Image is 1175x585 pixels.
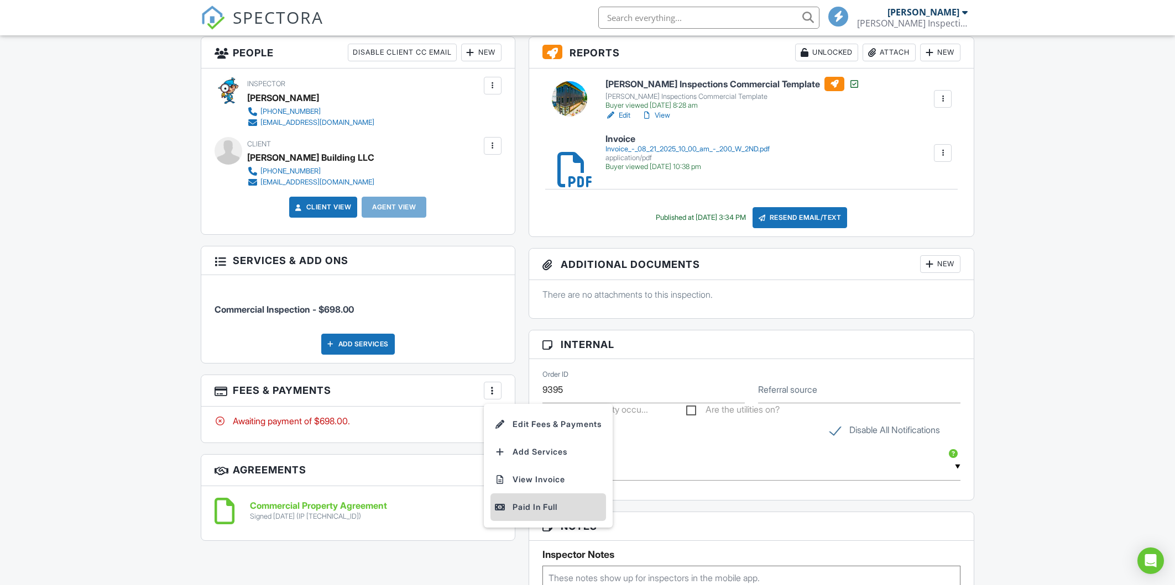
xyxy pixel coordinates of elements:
div: [PERSON_NAME] [887,7,959,18]
span: SPECTORA [233,6,323,29]
a: Edit [605,110,630,121]
a: [EMAIL_ADDRESS][DOMAIN_NAME] [247,177,374,188]
a: [PHONE_NUMBER] [247,166,374,177]
div: Awaiting payment of $698.00. [215,415,502,427]
div: Published at [DATE] 3:34 PM [656,213,746,222]
div: Signed [DATE] (IP [TECHNICAL_ID]) [250,512,387,521]
div: New [461,44,502,61]
div: Buyer viewed [DATE] 8:28 am [605,101,860,110]
div: New [920,255,960,273]
div: Unlocked [795,44,858,61]
h3: Additional Documents [529,249,974,280]
span: Inspector [247,80,285,88]
a: [PERSON_NAME] Inspections Commercial Template [PERSON_NAME] Inspections Commercial Template Buyer... [605,77,860,110]
div: [PHONE_NUMBER] [260,167,321,176]
li: Service: Commercial Inspection [215,283,502,324]
div: [PHONE_NUMBER] [260,107,321,116]
a: [PHONE_NUMBER] [247,106,374,117]
h6: [PERSON_NAME] Inspections Commercial Template [605,77,860,91]
label: Referral source [758,383,817,396]
a: [EMAIL_ADDRESS][DOMAIN_NAME] [247,117,374,128]
label: Disable All Notifications [830,425,940,439]
div: Disable Client CC Email [348,44,457,61]
div: Buyer viewed [DATE] 10:38 pm [605,162,770,171]
div: [PERSON_NAME] Building LLC [247,149,374,166]
div: [PERSON_NAME] [247,89,319,106]
label: Order ID [542,369,568,379]
h3: Internal [529,330,974,359]
div: New [920,44,960,61]
div: Add Services [321,334,395,355]
label: Are the utilities on? [686,404,780,418]
a: SPECTORA [201,15,323,38]
h3: Reports [529,37,974,68]
h3: Fees & Payments [201,375,515,407]
a: View [641,110,670,121]
div: Resend Email/Text [753,207,848,228]
img: The Best Home Inspection Software - Spectora [201,6,225,30]
h6: Invoice [605,134,770,144]
h5: Inspector Notes [542,549,961,560]
input: Search everything... [598,7,819,29]
div: Attach [863,44,916,61]
a: Client View [293,202,352,213]
span: Commercial Inspection - $698.00 [215,304,354,315]
p: There are no attachments to this inspection. [542,288,961,301]
h3: People [201,37,515,68]
div: [PERSON_NAME] Inspections Commercial Template [605,92,860,101]
div: [EMAIL_ADDRESS][DOMAIN_NAME] [260,118,374,127]
div: [EMAIL_ADDRESS][DOMAIN_NAME] [260,178,374,187]
span: Client [247,140,271,148]
h3: Agreements [201,455,515,486]
a: Invoice Invoice_-_08_21_2025_10_00_am_-_200_W_2ND.pdf application/pdf Buyer viewed [DATE] 10:38 pm [605,134,770,171]
h3: Services & Add ons [201,246,515,275]
a: Commercial Property Agreement Signed [DATE] (IP [TECHNICAL_ID]) [250,501,387,520]
div: Kloeker Inspections [857,18,968,29]
div: application/pdf [605,154,770,162]
h3: Notes [529,512,974,541]
div: Open Intercom Messenger [1137,547,1164,574]
div: Invoice_-_08_21_2025_10_00_am_-_200_W_2ND.pdf [605,145,770,154]
h6: Commercial Property Agreement [250,501,387,511]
